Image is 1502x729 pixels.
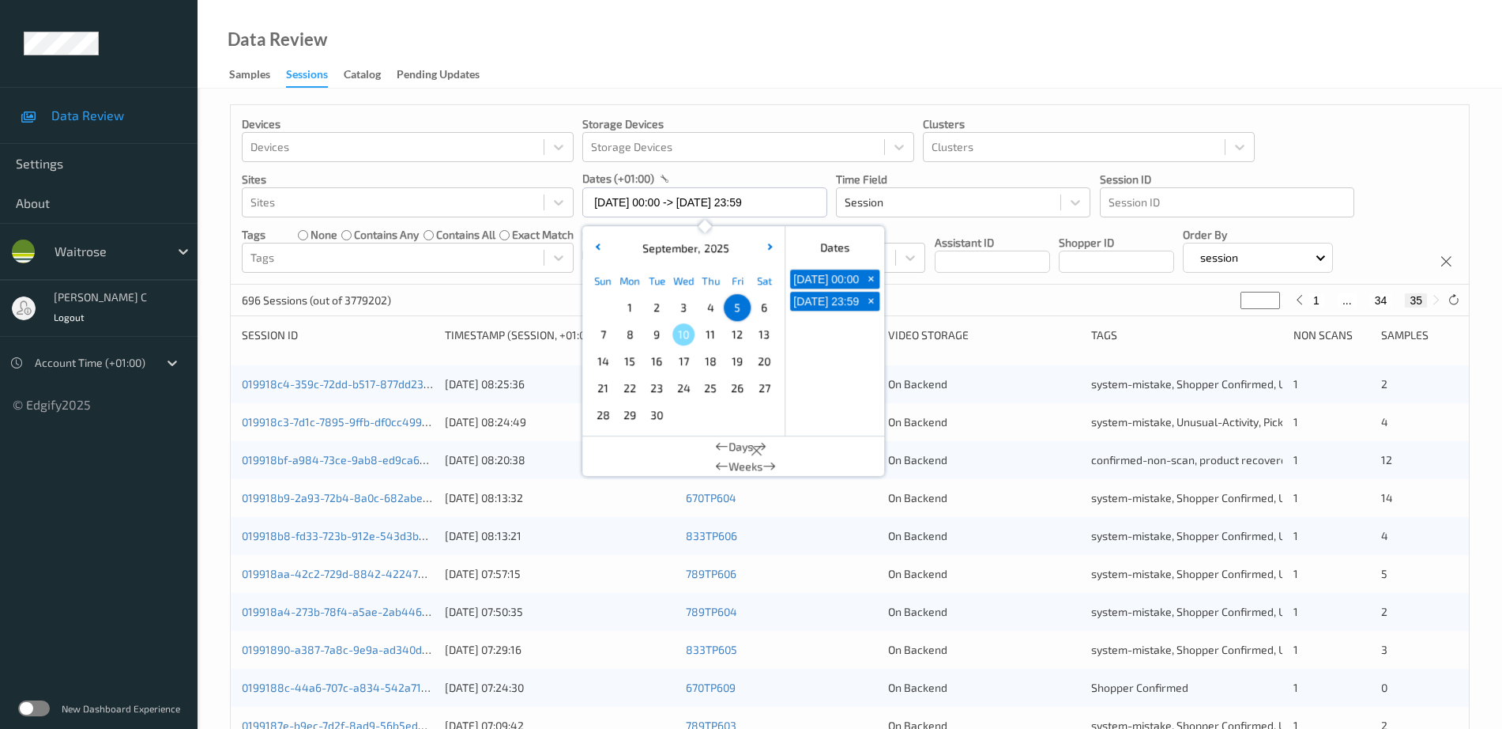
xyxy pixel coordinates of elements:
span: 10 [672,323,695,346]
span: 20 [753,350,775,372]
div: On Backend [888,642,1080,658]
button: + [862,270,879,289]
span: 1 [1293,567,1298,580]
span: Weeks [728,459,762,474]
div: Choose Sunday September 21 of 2025 [589,375,616,402]
span: system-mistake, Shopper Confirmed, Unusual-Activity, Picklist item alert [1091,529,1451,542]
p: Session ID [1100,172,1354,187]
p: Sites [242,172,574,187]
span: 22 [619,377,641,399]
div: [DATE] 07:57:15 [445,566,675,582]
div: Choose Saturday September 20 of 2025 [751,348,777,375]
div: , [638,240,729,256]
div: Choose Monday September 22 of 2025 [616,375,643,402]
p: dates (+01:00) [582,171,654,187]
div: Fri [724,267,751,294]
span: 28 [592,404,614,426]
span: 7 [592,323,614,346]
span: 1 [1293,415,1298,429]
div: [DATE] 08:20:38 [445,452,675,468]
div: Choose Tuesday September 23 of 2025 [643,375,670,402]
span: 5 [726,297,748,319]
span: 1 [1293,377,1298,391]
div: Choose Saturday September 13 of 2025 [751,321,777,348]
span: 12 [726,323,748,346]
span: 3 [1381,643,1387,656]
div: Choose Friday October 03 of 2025 [724,402,751,429]
span: 27 [753,377,775,399]
div: Choose Wednesday September 10 of 2025 [670,321,697,348]
span: 4 [1381,415,1388,429]
p: Tags [242,227,265,243]
span: 21 [592,377,614,399]
a: 01991890-a387-7a8c-9e9a-ad340df3d1ee [242,643,456,656]
div: Choose Tuesday September 30 of 2025 [643,402,670,429]
label: none [311,227,337,243]
span: 15 [619,350,641,372]
span: 3 [672,297,695,319]
span: 13 [753,323,775,346]
a: 019918b8-fd33-723b-912e-543d3b3fc907 [242,529,453,542]
a: 019918c3-7d1c-7895-9ffb-df0cc4998abf [242,415,446,429]
a: 833TP605 [686,643,737,656]
span: 16 [646,350,668,372]
button: 34 [1370,293,1392,308]
button: [DATE] 00:00 [790,270,862,289]
div: Sessions [286,66,328,88]
div: Choose Wednesday September 24 of 2025 [670,375,697,402]
div: [DATE] 07:24:30 [445,680,675,696]
span: 12 [1381,453,1392,466]
span: + [863,271,879,288]
p: Shopper ID [1059,235,1174,251]
span: September [638,241,698,255]
a: 670TP609 [686,681,736,694]
span: 1 [1293,453,1298,466]
div: [DATE] 08:13:32 [445,490,675,506]
a: 019918aa-42c2-729d-8842-42247419fdcf [242,567,456,580]
div: Choose Saturday September 27 of 2025 [751,375,777,402]
div: On Backend [888,452,1080,468]
div: Choose Thursday September 04 of 2025 [697,294,724,321]
div: Video Storage [888,327,1080,343]
div: Samples [229,66,270,86]
p: Storage Devices [582,116,914,132]
span: 1 [1293,491,1298,504]
a: Pending Updates [397,64,495,86]
span: 4 [699,297,721,319]
a: Samples [229,64,286,86]
a: 019918bf-a984-73ce-9ab8-ed9ca6825c4a [242,453,458,466]
div: [DATE] 08:13:21 [445,528,675,544]
button: + [862,292,879,311]
div: On Backend [888,566,1080,582]
span: 2025 [700,241,729,255]
div: Choose Tuesday September 09 of 2025 [643,321,670,348]
div: Choose Sunday September 28 of 2025 [589,402,616,429]
span: 4 [1381,529,1388,542]
span: system-mistake, Shopper Confirmed, Unusual-Activity [1091,491,1361,504]
div: On Backend [888,604,1080,620]
div: Choose Saturday September 06 of 2025 [751,294,777,321]
button: [DATE] 23:59 [790,292,862,311]
a: 789TP604 [686,605,737,618]
span: 25 [699,377,721,399]
div: Choose Monday September 15 of 2025 [616,348,643,375]
div: [DATE] 08:25:36 [445,376,675,392]
p: Time Field [836,172,1090,187]
div: Choose Saturday October 04 of 2025 [751,402,777,429]
p: session [1195,250,1244,266]
button: ... [1338,293,1357,308]
span: 1 [1293,529,1298,542]
span: 29 [619,404,641,426]
div: Catalog [344,66,381,86]
div: Choose Tuesday September 02 of 2025 [643,294,670,321]
p: Clusters [923,116,1255,132]
span: system-mistake, Unusual-Activity, Picklist item alert [1091,415,1350,429]
div: On Backend [888,680,1080,696]
span: 26 [726,377,748,399]
span: 1 [1293,605,1298,618]
div: Choose Monday September 08 of 2025 [616,321,643,348]
p: Assistant ID [935,235,1050,251]
div: Data Review [228,32,327,47]
a: 833TP606 [686,529,737,542]
span: 14 [1381,491,1393,504]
